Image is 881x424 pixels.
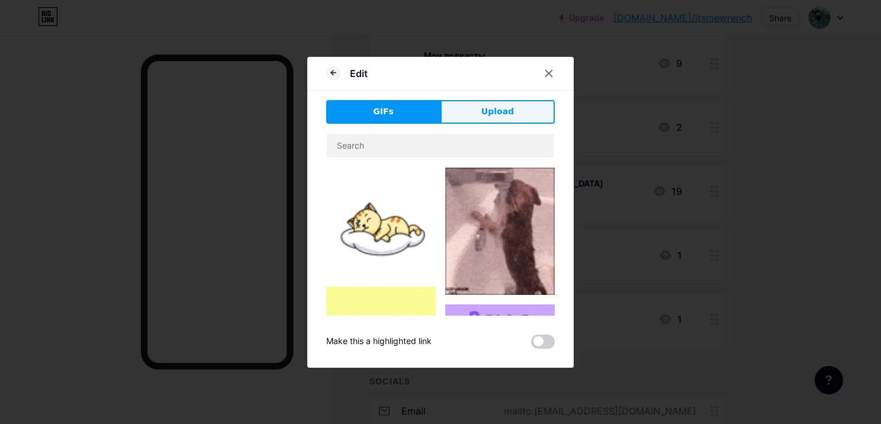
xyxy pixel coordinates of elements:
img: Gihpy [326,168,436,277]
span: GIFs [373,105,394,118]
div: Edit [350,66,368,81]
button: Upload [440,100,555,124]
img: Gihpy [445,304,555,414]
button: GIFs [326,100,440,124]
img: Gihpy [326,287,436,396]
input: Search [327,134,554,158]
div: Make this a highlighted link [326,335,432,349]
img: Gihpy [445,168,555,295]
span: Upload [481,105,514,118]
